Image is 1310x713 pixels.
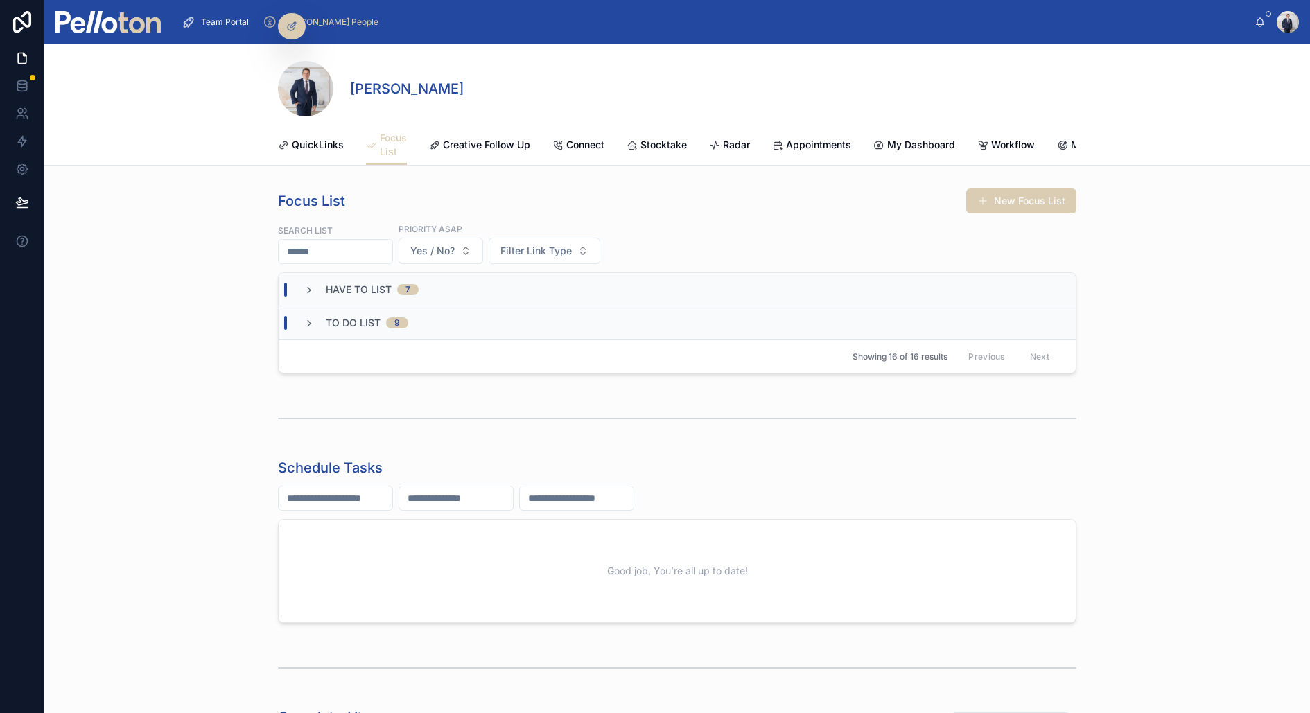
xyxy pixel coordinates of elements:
a: [PERSON_NAME] People [259,10,388,35]
span: Creative Follow Up [443,138,530,152]
button: Select Button [399,238,483,264]
span: My Dashboard [887,138,955,152]
img: App logo [55,11,161,33]
span: QuickLinks [292,138,344,152]
span: Focus List [380,131,407,159]
div: scrollable content [172,7,1255,37]
span: To Do List [326,316,381,330]
span: Connect [566,138,604,152]
a: Workflow [977,132,1035,160]
span: Yes / No? [410,244,455,258]
span: Radar [723,138,750,152]
button: New Focus List [966,188,1076,213]
span: Stocktake [640,138,687,152]
label: Search List [278,224,333,236]
label: Priority ASAP [399,222,462,235]
h1: Schedule Tasks [278,458,383,477]
a: Focus List [366,125,407,166]
a: Appointments [772,132,851,160]
span: Have To List [326,283,392,297]
a: Creative Follow Up [429,132,530,160]
a: QuickLinks [278,132,344,160]
span: [PERSON_NAME] People [282,17,378,28]
button: Select Button [489,238,600,264]
div: 9 [394,317,400,328]
span: Filter Link Type [500,244,572,258]
a: Stocktake [627,132,687,160]
span: Good job, You’re all up to date! [607,564,748,578]
span: Mapping [1071,138,1112,152]
span: Workflow [991,138,1035,152]
span: Appointments [786,138,851,152]
div: 7 [405,284,410,295]
a: Team Portal [177,10,259,35]
a: Radar [709,132,750,160]
h1: [PERSON_NAME] [350,79,464,98]
h1: Focus List [278,191,345,211]
a: My Dashboard [873,132,955,160]
a: Mapping [1057,132,1112,160]
a: Connect [552,132,604,160]
span: Showing 16 of 16 results [853,351,947,362]
span: Team Portal [201,17,249,28]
